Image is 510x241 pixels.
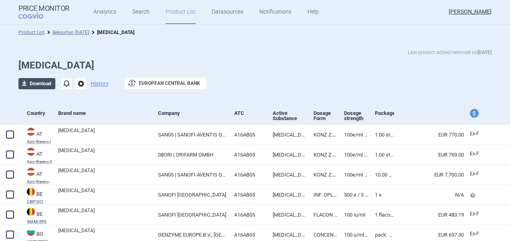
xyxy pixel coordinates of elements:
[228,185,267,205] a: A16AB05
[152,185,229,205] a: SANOFI [GEOGRAPHIC_DATA]
[394,205,464,225] a: EUR 483.19
[18,28,45,36] li: Product List
[21,187,52,204] a: BEBECBIP DCI
[27,200,52,204] abbr: CBIP DCI — Belgian Center for Pharmacotherapeutic Information (CBIP)
[18,4,69,12] strong: Price Monitor
[58,207,152,221] a: [MEDICAL_DATA]
[267,145,308,165] a: [MEDICAL_DATA]
[308,165,338,185] a: KONZ Z.HERST.E.INF-LSG
[18,60,492,71] h1: [MEDICAL_DATA]
[58,103,152,123] div: Brand name
[338,145,368,165] a: 100E/ML DSTFL 5ML
[89,28,134,36] li: Laronidase
[58,147,152,161] a: [MEDICAL_DATA]
[408,48,492,56] p: Last product added/removed on
[308,125,338,145] a: KONZ Z.HERST.E.INF-LSG
[152,205,229,225] a: SANOFI [GEOGRAPHIC_DATA]
[228,205,267,225] a: A16AB05
[470,131,479,137] span: Ex-factory price
[394,165,464,185] a: EUR 7,700.00
[18,4,69,20] a: Price MonitorCOGVIO
[228,125,267,145] a: A16AB05
[27,188,35,196] img: Belgium
[58,127,152,141] a: [MEDICAL_DATA]
[152,125,229,145] a: SAN05 | SANOFI-AVENTIS GMBH
[228,165,267,185] a: A16AB05
[125,78,206,89] button: European Central Bank
[267,185,308,205] a: [MEDICAL_DATA] INFUSIE 500 E / 5 ML
[58,187,152,201] a: [MEDICAL_DATA]
[464,208,494,220] a: Ex-F
[58,167,152,181] a: [MEDICAL_DATA]
[338,185,368,205] a: 500 E / 5 ml
[53,30,89,35] a: Beksultan [DATE]
[152,145,229,165] a: 08ORI | ORIFARM GMBH
[308,185,338,205] a: INF. OPLOSS. (CONC.) I.V. [[MEDICAL_DATA].]
[478,50,492,55] strong: [DATE]
[338,165,368,185] a: 100E/ML DSTFL 5ML
[27,208,35,216] img: Belgium
[369,165,395,185] a: 10.00 ST | Stück
[27,180,52,184] abbr: Apo-Warenv.III — Apothekerverlag Warenverzeichnis. Online database developed by the Österreichisc...
[369,145,395,165] a: 1.00 ST | Stück
[27,103,52,123] div: Country
[470,211,479,217] span: Ex-factory price
[308,205,338,225] a: FLACON INJECTABLE
[464,148,494,160] a: Ex-F
[21,147,52,164] a: ATATApo-Warenv.II
[27,228,35,236] img: Bulgaria
[27,148,35,156] img: Austria
[470,231,479,237] span: Ex-factory price
[228,145,267,165] a: A16AB05
[27,168,35,176] img: Austria
[27,160,52,164] abbr: Apo-Warenv.II — Apothekerverlag Warenverzeichnis. Online database developed by the Österreichisch...
[27,128,35,136] img: Austria
[234,103,267,123] div: ATC
[158,103,229,123] div: Company
[375,103,395,123] div: Package
[338,205,368,225] a: 100 IU/ml
[267,165,308,185] a: [MEDICAL_DATA]
[394,185,464,205] a: N/A
[273,103,308,128] div: Active Substance
[18,30,45,35] a: Product List
[338,125,368,145] a: 100E/ML DSTFL 5ML
[464,228,494,240] a: Ex-F
[18,78,55,89] button: Download
[394,125,464,145] a: EUR 770.00
[27,140,52,144] abbr: Apo-Warenv.I — Apothekerverlag Warenverzeichnis. Online database developed by the Österreichische...
[91,81,109,86] button: History
[394,145,464,165] a: EUR 769.00
[27,220,52,224] abbr: INAMI RPS — National Institute for Health Disability Insurance, Belgium. Programme web - Médicame...
[21,207,52,224] a: BEBEINAMI RPS
[308,145,338,165] a: KONZ Z.HERST.E.INF-LSG
[18,12,55,19] span: COGVIO
[45,28,89,36] li: Beksultan 02/09/2025
[464,168,494,180] a: Ex-F
[97,30,134,35] strong: [MEDICAL_DATA]
[369,125,395,145] a: 1.00 ST | Stück
[470,151,479,157] span: Ex-factory price
[470,171,479,177] span: Ex-factory price
[344,103,368,128] div: Dosage strength
[267,205,308,225] a: [MEDICAL_DATA]
[21,167,52,184] a: ATATApo-Warenv.III
[369,205,395,225] a: 1 flacon injectable 5 ml solution à diluer pour perfusion, 100 IU/ml
[464,128,494,140] a: Ex-F
[314,103,338,128] div: Dosage Form
[267,125,308,145] a: [MEDICAL_DATA]
[369,185,395,205] a: 1 x
[21,127,52,144] a: ATATApo-Warenv.I
[152,165,229,185] a: SAN05 | SANOFI-AVENTIS GMBH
